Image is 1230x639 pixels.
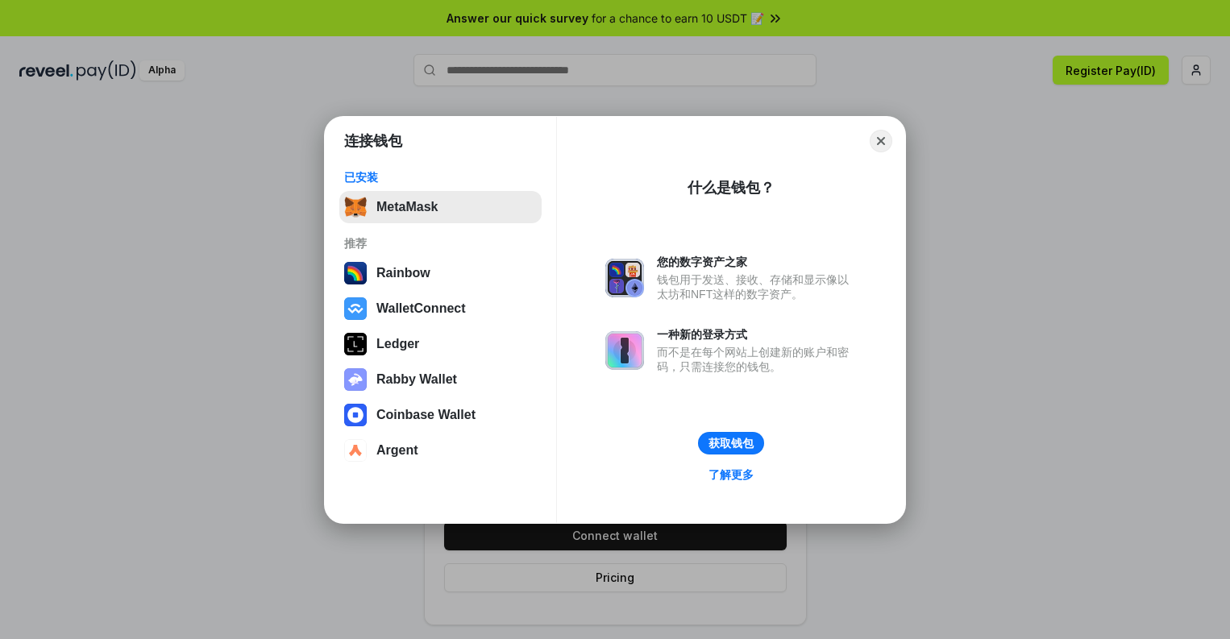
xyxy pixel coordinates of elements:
div: 什么是钱包？ [688,178,775,197]
div: Coinbase Wallet [376,408,476,422]
a: 了解更多 [699,464,763,485]
img: svg+xml,%3Csvg%20width%3D%2228%22%20height%3D%2228%22%20viewBox%3D%220%200%2028%2028%22%20fill%3D... [344,439,367,462]
img: svg+xml,%3Csvg%20fill%3D%22none%22%20height%3D%2233%22%20viewBox%3D%220%200%2035%2033%22%20width%... [344,196,367,218]
div: MetaMask [376,200,438,214]
img: svg+xml,%3Csvg%20width%3D%2228%22%20height%3D%2228%22%20viewBox%3D%220%200%2028%2028%22%20fill%3D... [344,297,367,320]
div: Rabby Wallet [376,372,457,387]
div: 获取钱包 [708,436,754,450]
button: Ledger [339,328,542,360]
img: svg+xml,%3Csvg%20xmlns%3D%22http%3A%2F%2Fwww.w3.org%2F2000%2Fsvg%22%20fill%3D%22none%22%20viewBox... [605,331,644,370]
div: 了解更多 [708,467,754,482]
div: 钱包用于发送、接收、存储和显示像以太坊和NFT这样的数字资产。 [657,272,857,301]
img: svg+xml,%3Csvg%20xmlns%3D%22http%3A%2F%2Fwww.w3.org%2F2000%2Fsvg%22%20fill%3D%22none%22%20viewBox... [605,259,644,297]
img: svg+xml,%3Csvg%20xmlns%3D%22http%3A%2F%2Fwww.w3.org%2F2000%2Fsvg%22%20width%3D%2228%22%20height%3... [344,333,367,355]
button: Coinbase Wallet [339,399,542,431]
div: 推荐 [344,236,537,251]
button: Rabby Wallet [339,363,542,396]
div: Rainbow [376,266,430,280]
div: 您的数字资产之家 [657,255,857,269]
div: 一种新的登录方式 [657,327,857,342]
button: 获取钱包 [698,432,764,454]
button: Close [870,130,892,152]
button: Argent [339,434,542,467]
div: Argent [376,443,418,458]
img: svg+xml,%3Csvg%20width%3D%2228%22%20height%3D%2228%22%20viewBox%3D%220%200%2028%2028%22%20fill%3D... [344,404,367,426]
div: WalletConnect [376,301,466,316]
img: svg+xml,%3Csvg%20xmlns%3D%22http%3A%2F%2Fwww.w3.org%2F2000%2Fsvg%22%20fill%3D%22none%22%20viewBox... [344,368,367,391]
div: 而不是在每个网站上创建新的账户和密码，只需连接您的钱包。 [657,345,857,374]
button: WalletConnect [339,293,542,325]
h1: 连接钱包 [344,131,402,151]
button: Rainbow [339,257,542,289]
img: svg+xml,%3Csvg%20width%3D%22120%22%20height%3D%22120%22%20viewBox%3D%220%200%20120%20120%22%20fil... [344,262,367,284]
div: Ledger [376,337,419,351]
button: MetaMask [339,191,542,223]
div: 已安装 [344,170,537,185]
